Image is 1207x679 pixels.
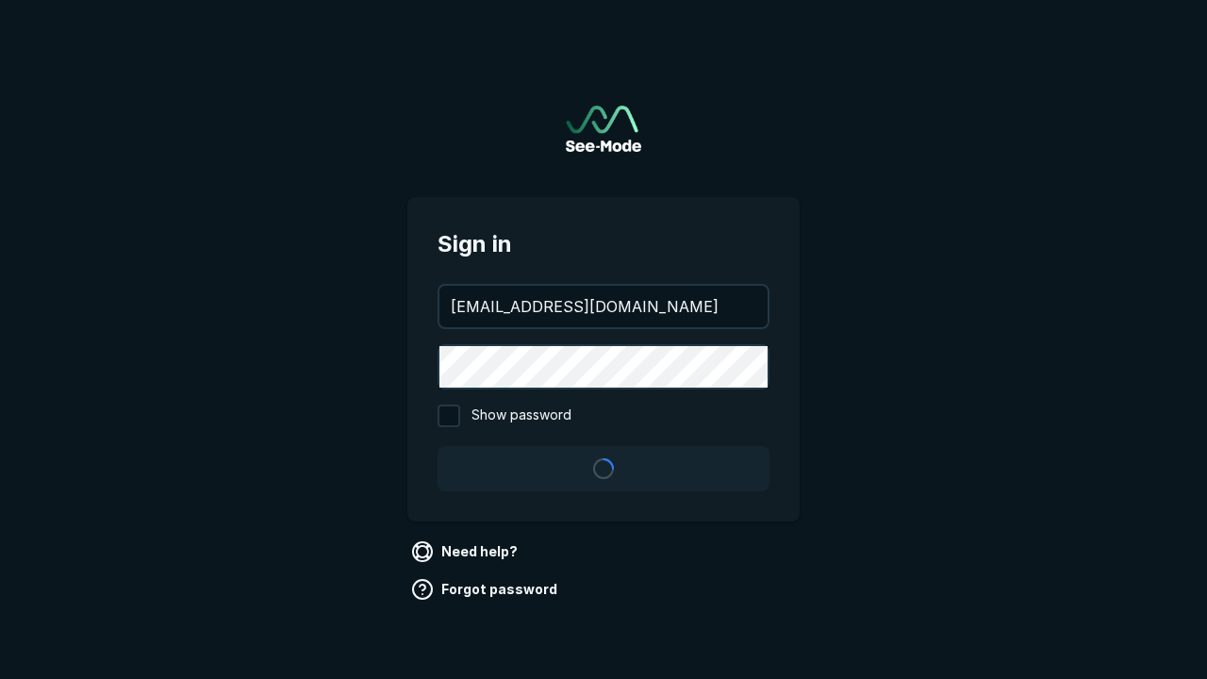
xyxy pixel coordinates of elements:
span: Show password [471,405,571,427]
img: See-Mode Logo [566,106,641,152]
span: Sign in [438,227,769,261]
a: Go to sign in [566,106,641,152]
a: Forgot password [407,574,565,604]
input: your@email.com [439,286,768,327]
a: Need help? [407,537,525,567]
